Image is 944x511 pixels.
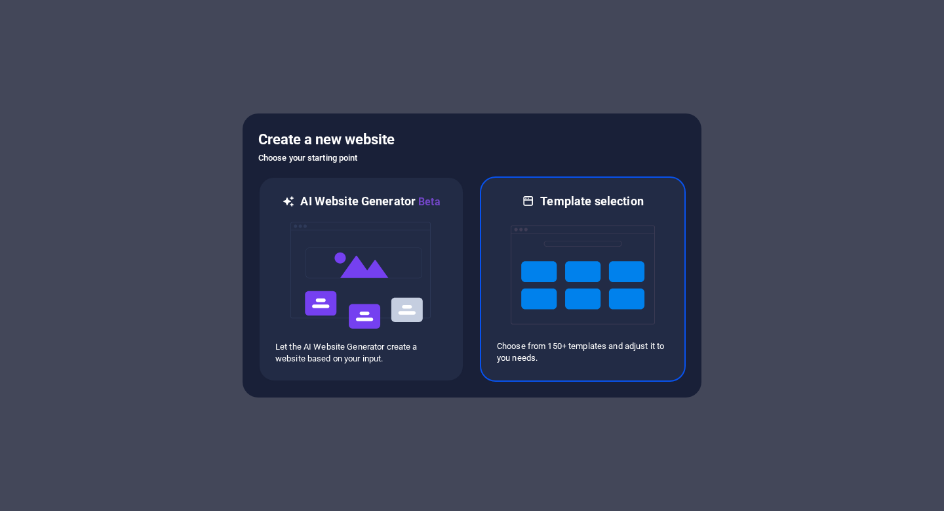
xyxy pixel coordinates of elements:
p: Let the AI Website Generator create a website based on your input. [275,341,447,365]
img: ai [289,210,433,341]
div: Template selectionChoose from 150+ templates and adjust it to you needs. [480,176,686,382]
h6: Choose your starting point [258,150,686,166]
div: AI Website GeneratorBetaaiLet the AI Website Generator create a website based on your input. [258,176,464,382]
h6: Template selection [540,194,643,209]
h5: Create a new website [258,129,686,150]
span: Beta [416,195,441,208]
p: Choose from 150+ templates and adjust it to you needs. [497,340,669,364]
h6: AI Website Generator [300,194,440,210]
